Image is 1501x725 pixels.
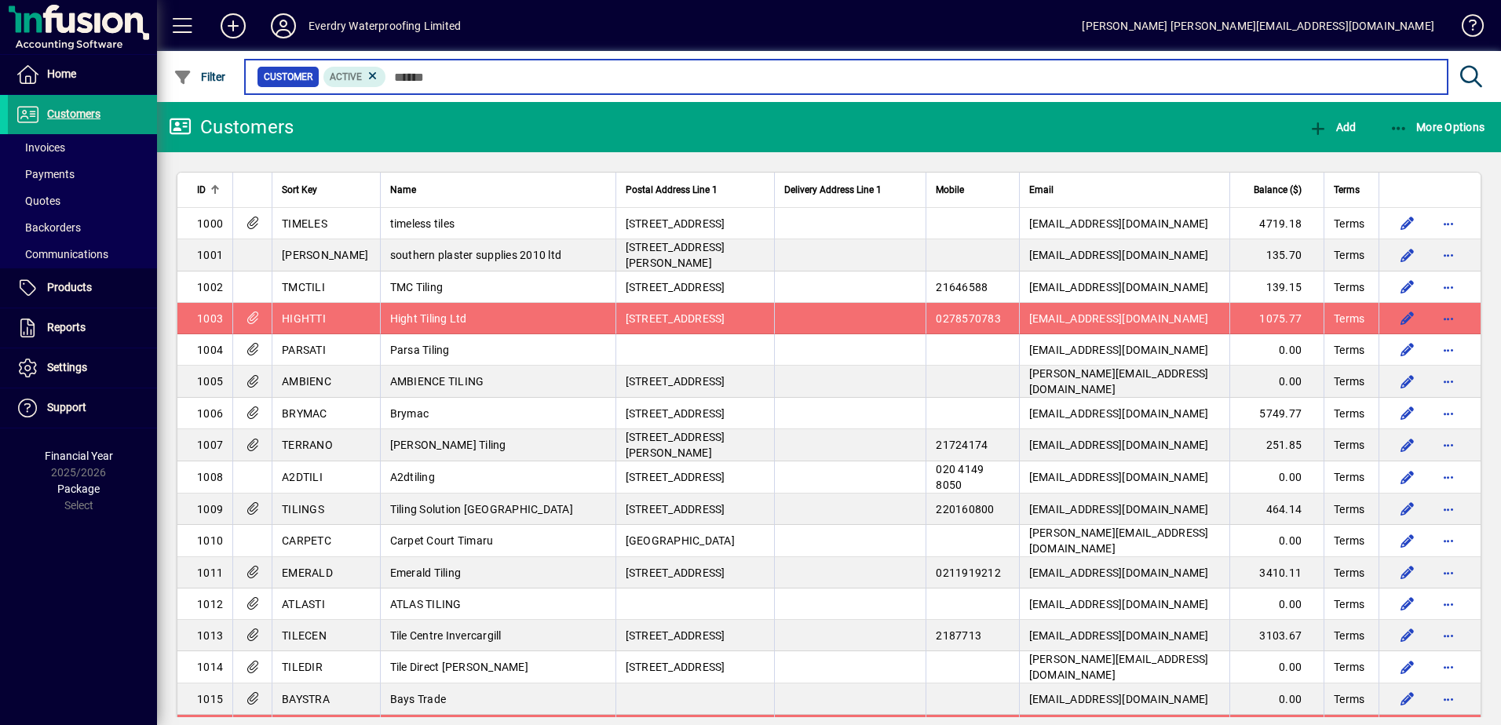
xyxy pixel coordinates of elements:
[626,407,725,420] span: [STREET_ADDRESS]
[1334,311,1364,326] span: Terms
[282,503,324,516] span: TILINGS
[1436,623,1461,648] button: More options
[1395,592,1420,617] button: Edit
[1229,620,1324,651] td: 3103.67
[1334,342,1364,358] span: Terms
[1395,560,1420,585] button: Edit
[626,661,725,673] span: [STREET_ADDRESS]
[1029,281,1209,293] span: [EMAIL_ADDRESS][DOMAIN_NAME]
[1029,653,1209,681] span: [PERSON_NAME][EMAIL_ADDRESS][DOMAIN_NAME]
[936,567,1001,579] span: 0211919212
[1334,469,1364,485] span: Terms
[8,55,157,94] a: Home
[197,598,223,610] span: 1012
[169,115,294,140] div: Customers
[264,69,312,85] span: Customer
[8,134,157,161] a: Invoices
[1450,3,1481,54] a: Knowledge Base
[1436,401,1461,426] button: More options
[197,503,223,516] span: 1009
[1334,216,1364,231] span: Terms
[1395,497,1420,522] button: Edit
[16,168,75,180] span: Payments
[282,693,330,705] span: BAYSTRA
[1334,373,1364,389] span: Terms
[258,12,309,40] button: Profile
[282,407,327,420] span: BRYMAC
[626,217,725,230] span: [STREET_ADDRESS]
[197,312,223,325] span: 1003
[1334,501,1364,517] span: Terms
[390,598,462,610] span: ATLAS TILING
[1395,211,1420,236] button: Edit
[57,483,100,495] span: Package
[390,181,606,199] div: Name
[1082,13,1434,38] div: [PERSON_NAME] [PERSON_NAME][EMAIL_ADDRESS][DOMAIN_NAME]
[282,344,326,356] span: PARSATI
[208,12,258,40] button: Add
[1436,687,1461,712] button: More options
[16,248,108,260] span: Communications
[1229,398,1324,429] td: 5749.77
[1395,687,1420,712] button: Edit
[282,375,331,388] span: AMBIENC
[936,463,984,491] span: 020 4149 8050
[197,181,223,199] div: ID
[390,217,455,230] span: timeless tiles
[1395,432,1420,457] button: Edit
[1029,693,1209,705] span: [EMAIL_ADDRESS][DOMAIN_NAME]
[1436,560,1461,585] button: More options
[1029,439,1209,451] span: [EMAIL_ADDRESS][DOMAIN_NAME]
[8,241,157,268] a: Communications
[626,471,725,483] span: [STREET_ADDRESS]
[47,321,86,333] span: Reports
[309,13,461,38] div: Everdry Waterproofing Limited
[1395,465,1420,490] button: Edit
[1436,369,1461,394] button: More options
[390,629,502,642] span: Tile Centre Invercargill
[197,281,223,293] span: 1002
[1029,629,1209,642] span: [EMAIL_ADDRESS][DOMAIN_NAME]
[197,344,223,356] span: 1004
[1334,437,1364,453] span: Terms
[8,161,157,188] a: Payments
[197,407,223,420] span: 1006
[1334,181,1360,199] span: Terms
[390,471,435,483] span: A2dtiling
[282,217,327,230] span: TIMELES
[282,567,333,579] span: EMERALD
[390,181,416,199] span: Name
[1229,303,1324,334] td: 1075.77
[936,312,1001,325] span: 0278570783
[197,439,223,451] span: 1007
[1229,461,1324,494] td: 0.00
[1334,406,1364,421] span: Terms
[626,312,725,325] span: [STREET_ADDRESS]
[47,67,76,80] span: Home
[390,375,484,388] span: AMBIENCE TILING
[390,567,462,579] span: Emerald Tiling
[282,661,323,673] span: TILEDIR
[1334,565,1364,581] span: Terms
[282,312,326,325] span: HIGHTTI
[197,567,223,579] span: 1011
[47,361,87,373] span: Settings
[936,503,994,516] span: 220160800
[390,503,573,516] span: Tiling Solution [GEOGRAPHIC_DATA]
[173,71,226,83] span: Filter
[1229,525,1324,557] td: 0.00
[1229,334,1324,366] td: 0.00
[282,598,325,610] span: ATLASTI
[784,181,882,199] span: Delivery Address Line 1
[1395,528,1420,553] button: Edit
[390,661,528,673] span: Tile Direct [PERSON_NAME]
[16,141,65,154] span: Invoices
[330,71,362,82] span: Active
[197,661,223,673] span: 1014
[1386,113,1489,141] button: More Options
[282,471,323,483] span: A2DTILI
[1029,567,1209,579] span: [EMAIL_ADDRESS][DOMAIN_NAME]
[282,181,317,199] span: Sort Key
[390,312,467,325] span: Hight Tiling Ltd
[1229,683,1324,715] td: 0.00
